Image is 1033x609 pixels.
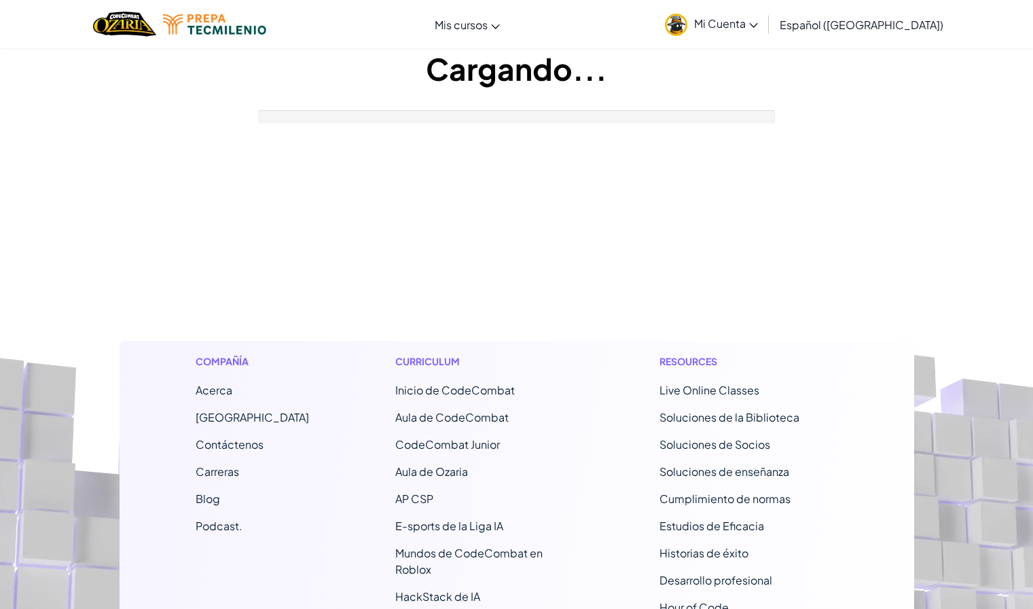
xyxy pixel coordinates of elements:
a: Historias de éxito [659,546,748,560]
a: Soluciones de Socios [659,437,770,451]
a: Acerca [196,383,232,397]
a: AP CSP [395,492,433,506]
img: avatar [665,14,687,36]
span: Mis cursos [435,18,488,32]
a: Carreras [196,464,239,479]
a: CodeCombat Junior [395,437,500,451]
span: Mi Cuenta [694,16,758,31]
img: Home [93,10,156,38]
span: Contáctenos [196,437,264,451]
a: E-sports de la Liga IA [395,519,503,533]
a: Mi Cuenta [658,3,765,45]
span: Español ([GEOGRAPHIC_DATA]) [780,18,943,32]
a: Aula de Ozaria [395,464,468,479]
a: HackStack de IA [395,589,480,604]
a: Soluciones de enseñanza [659,464,789,479]
a: Cumplimiento de normas [659,492,791,506]
a: Español ([GEOGRAPHIC_DATA]) [773,6,950,43]
h1: Curriculum [395,354,574,369]
a: Live Online Classes [659,383,759,397]
a: Desarrollo profesional [659,573,772,587]
a: Mis cursos [428,6,507,43]
a: Soluciones de la Biblioteca [659,410,799,424]
a: Estudios de Eficacia [659,519,764,533]
a: Podcast. [196,519,242,533]
a: Mundos de CodeCombat en Roblox [395,546,543,576]
h1: Resources [659,354,838,369]
h1: Compañía [196,354,309,369]
span: Inicio de CodeCombat [395,383,515,397]
img: Tecmilenio logo [163,14,266,35]
a: [GEOGRAPHIC_DATA] [196,410,309,424]
a: Aula de CodeCombat [395,410,509,424]
a: Ozaria by CodeCombat logo [93,10,156,38]
a: Blog [196,492,220,506]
